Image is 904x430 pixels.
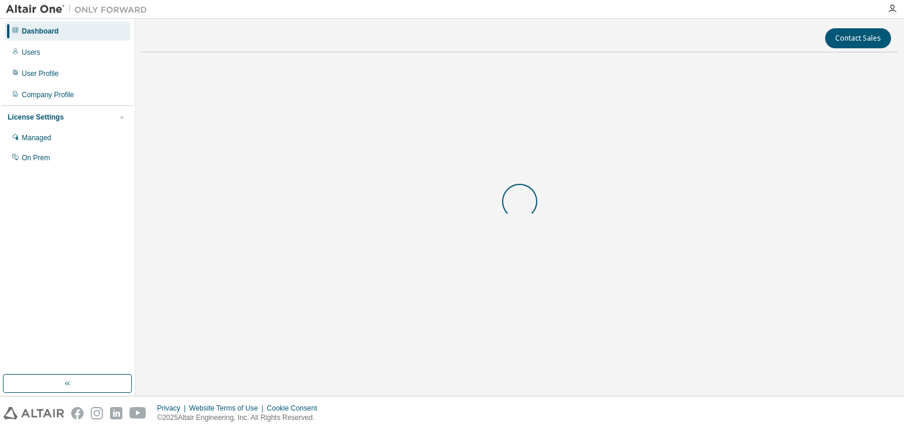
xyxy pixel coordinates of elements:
img: altair_logo.svg [4,407,64,419]
div: Users [22,48,40,57]
div: Privacy [157,403,189,413]
img: Altair One [6,4,153,15]
button: Contact Sales [825,28,891,48]
div: Dashboard [22,27,59,36]
div: On Prem [22,153,50,163]
img: facebook.svg [71,407,84,419]
div: Company Profile [22,90,74,100]
div: License Settings [8,113,64,122]
p: © 2025 Altair Engineering, Inc. All Rights Reserved. [157,413,324,423]
img: linkedin.svg [110,407,122,419]
img: youtube.svg [129,407,147,419]
div: Website Terms of Use [189,403,267,413]
div: User Profile [22,69,59,78]
div: Cookie Consent [267,403,324,413]
div: Managed [22,133,51,143]
img: instagram.svg [91,407,103,419]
